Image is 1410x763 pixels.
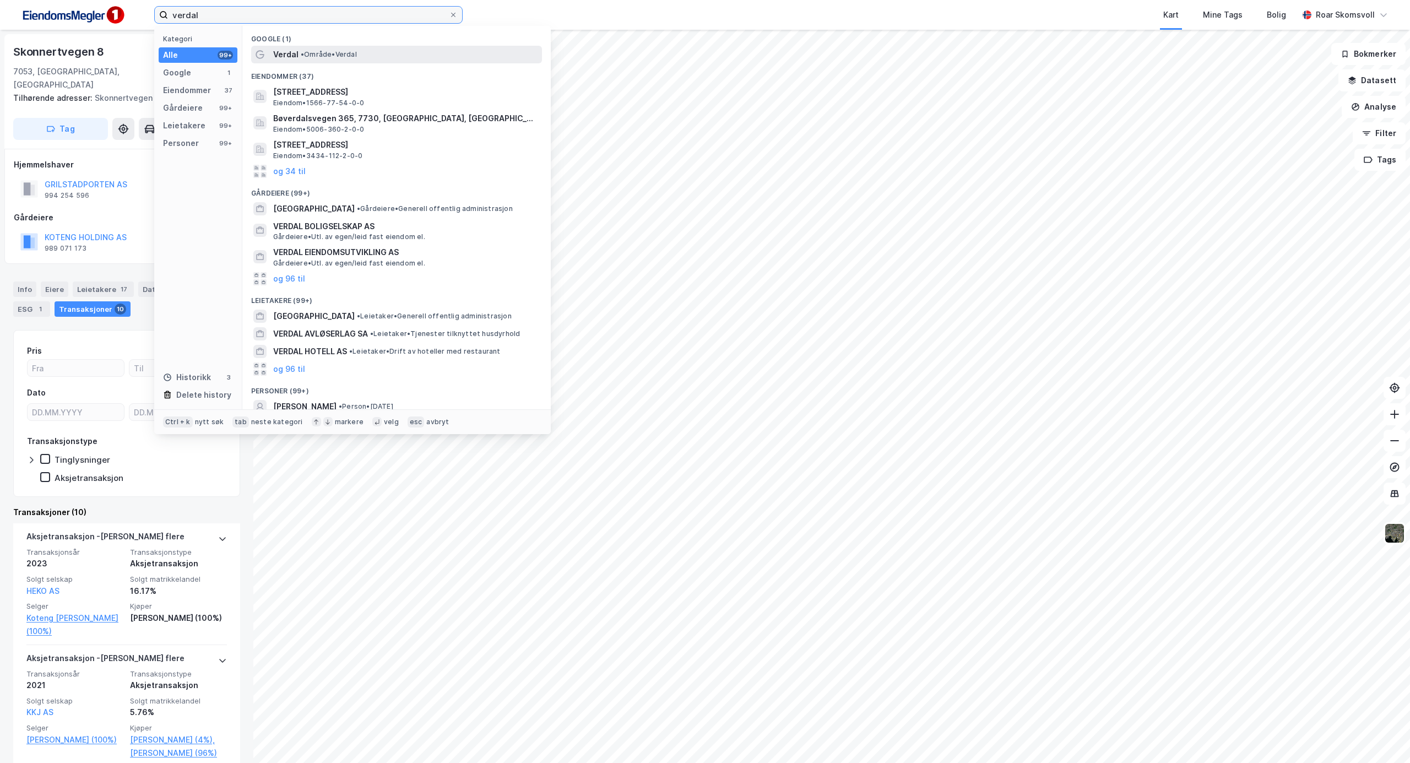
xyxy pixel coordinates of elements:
[163,101,203,115] div: Gårdeiere
[335,418,364,426] div: markere
[26,652,185,669] div: Aksjetransaksjon - [PERSON_NAME] flere
[273,125,364,134] span: Eiendom • 5006-360-2-0-0
[129,360,226,376] input: Til
[130,557,227,570] div: Aksjetransaksjon
[242,180,551,200] div: Gårdeiere (99+)
[27,435,97,448] div: Transaksjonstype
[55,454,110,465] div: Tinglysninger
[27,386,46,399] div: Dato
[35,304,46,315] div: 1
[349,347,501,356] span: Leietaker • Drift av hoteller med restaurant
[1338,69,1406,91] button: Datasett
[130,733,227,746] a: [PERSON_NAME] (4%),
[273,345,347,358] span: VERDAL HOTELL AS
[130,679,227,692] div: Aksjetransaksjon
[163,35,237,43] div: Kategori
[26,557,123,570] div: 2023
[55,301,131,317] div: Transaksjoner
[1355,710,1410,763] iframe: Chat Widget
[26,707,53,717] a: KKJ AS
[370,329,520,338] span: Leietaker • Tjenester tilknyttet husdyrhold
[14,158,240,171] div: Hjemmelshaver
[18,3,128,28] img: F4PB6Px+NJ5v8B7XTbfpPpyloAAAAASUVORK5CYII=
[130,723,227,733] span: Kjøper
[408,416,425,428] div: esc
[130,706,227,719] div: 5.76%
[138,282,180,297] div: Datasett
[273,400,337,413] span: [PERSON_NAME]
[242,63,551,83] div: Eiendommer (37)
[273,48,299,61] span: Verdal
[176,388,231,402] div: Delete history
[163,137,199,150] div: Personer
[26,733,123,746] a: [PERSON_NAME] (100%)
[273,85,538,99] span: [STREET_ADDRESS]
[426,418,449,426] div: avbryt
[168,7,449,23] input: Søk på adresse, matrikkel, gårdeiere, leietakere eller personer
[357,312,360,320] span: •
[218,139,233,148] div: 99+
[73,282,134,297] div: Leietakere
[1342,96,1406,118] button: Analyse
[13,65,155,91] div: 7053, [GEOGRAPHIC_DATA], [GEOGRAPHIC_DATA]
[26,575,123,584] span: Solgt selskap
[130,612,227,625] div: [PERSON_NAME] (100%)
[384,418,399,426] div: velg
[273,246,538,259] span: VERDAL EIENDOMSUTVIKLING AS
[273,259,425,268] span: Gårdeiere • Utl. av egen/leid fast eiendom el.
[26,723,123,733] span: Selger
[251,418,303,426] div: neste kategori
[13,282,36,297] div: Info
[115,304,126,315] div: 10
[349,347,352,355] span: •
[273,112,538,125] span: Bøverdalsvegen 365, 7730, [GEOGRAPHIC_DATA], [GEOGRAPHIC_DATA]
[13,118,108,140] button: Tag
[26,530,185,548] div: Aksjetransaksjon - [PERSON_NAME] flere
[195,418,224,426] div: nytt søk
[1353,122,1406,144] button: Filter
[273,151,362,160] span: Eiendom • 3434-112-2-0-0
[273,232,425,241] span: Gårdeiere • Utl. av egen/leid fast eiendom el.
[1331,43,1406,65] button: Bokmerker
[357,204,360,213] span: •
[273,327,368,340] span: VERDAL AVLØSERLAG SA
[130,575,227,584] span: Solgt matrikkelandel
[41,282,68,297] div: Eiere
[357,312,512,321] span: Leietaker • Generell offentlig administrasjon
[232,416,249,428] div: tab
[130,548,227,557] span: Transaksjonstype
[14,211,240,224] div: Gårdeiere
[163,371,211,384] div: Historikk
[45,244,86,253] div: 989 071 173
[370,329,373,338] span: •
[130,696,227,706] span: Solgt matrikkelandel
[357,204,513,213] span: Gårdeiere • Generell offentlig administrasjon
[130,585,227,598] div: 16.17%
[13,301,50,317] div: ESG
[273,272,305,285] button: og 96 til
[1355,710,1410,763] div: Kontrollprogram for chat
[130,669,227,679] span: Transaksjonstype
[301,50,304,58] span: •
[26,602,123,611] span: Selger
[224,373,233,382] div: 3
[26,612,123,638] a: Koteng [PERSON_NAME] (100%)
[26,696,123,706] span: Solgt selskap
[224,68,233,77] div: 1
[130,602,227,611] span: Kjøper
[1267,8,1286,21] div: Bolig
[163,119,205,132] div: Leietakere
[27,344,42,358] div: Pris
[1354,149,1406,171] button: Tags
[301,50,357,59] span: Område • Verdal
[218,121,233,130] div: 99+
[26,548,123,557] span: Transaksjonsår
[339,402,393,411] span: Person • [DATE]
[163,416,193,428] div: Ctrl + k
[242,378,551,398] div: Personer (99+)
[273,362,305,376] button: og 96 til
[163,84,211,97] div: Eiendommer
[26,679,123,692] div: 2021
[1384,523,1405,544] img: 9k=
[273,310,355,323] span: [GEOGRAPHIC_DATA]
